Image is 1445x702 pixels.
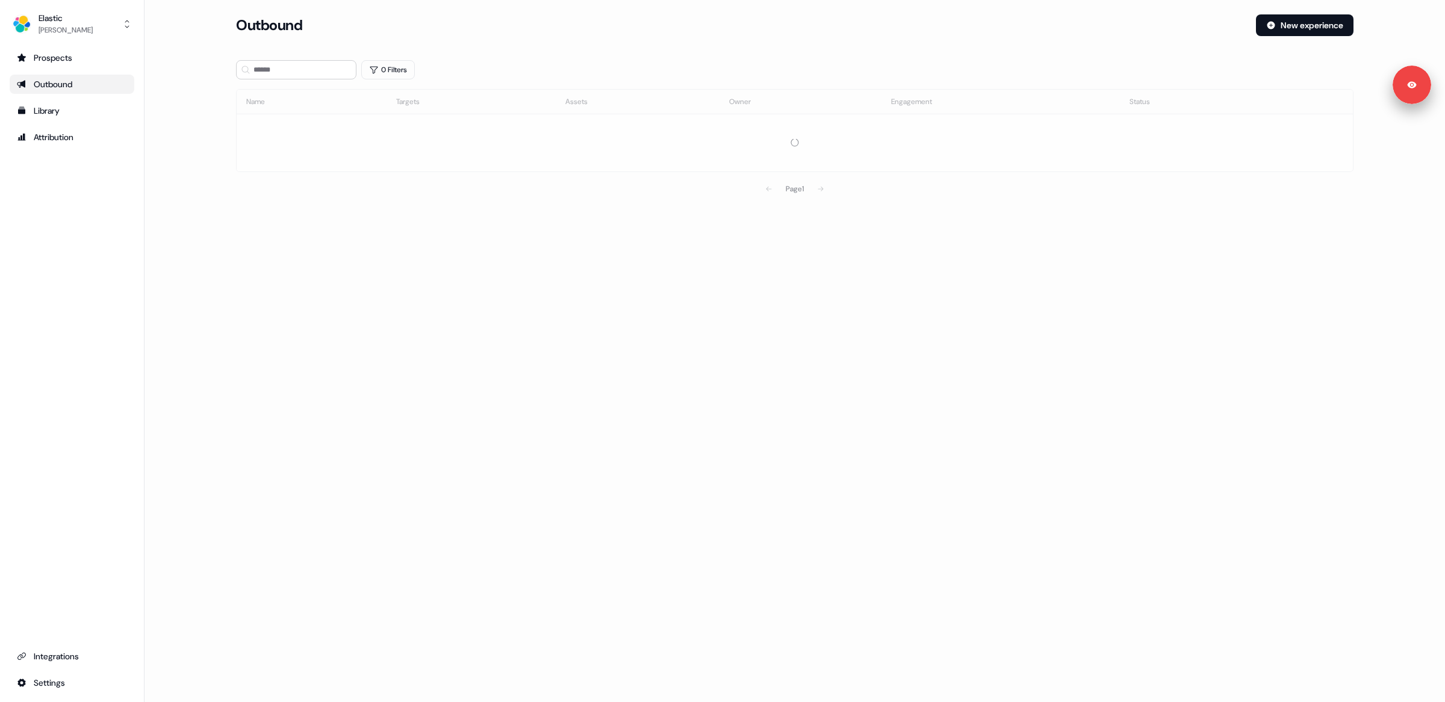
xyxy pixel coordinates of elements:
a: Go to outbound experience [10,75,134,94]
h3: Outbound [236,16,302,34]
a: Go to templates [10,101,134,120]
a: Go to attribution [10,128,134,147]
button: Elastic[PERSON_NAME] [10,10,134,38]
div: Prospects [17,52,127,64]
div: Integrations [17,650,127,662]
div: Library [17,105,127,117]
div: Attribution [17,131,127,143]
div: [PERSON_NAME] [39,24,93,36]
div: Settings [17,677,127,689]
a: Go to integrations [10,673,134,692]
div: Outbound [17,78,127,90]
button: New experience [1256,14,1353,36]
a: Go to integrations [10,647,134,666]
div: Elastic [39,12,93,24]
button: 0 Filters [361,60,415,79]
a: Go to prospects [10,48,134,67]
